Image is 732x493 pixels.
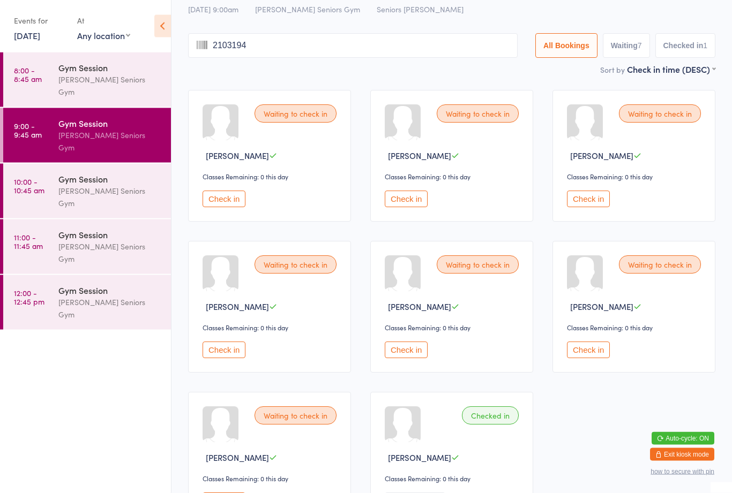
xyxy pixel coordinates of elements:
[567,323,704,332] div: Classes Remaining: 0 this day
[255,407,337,425] div: Waiting to check in
[385,191,428,208] button: Check in
[77,29,130,41] div: Any location
[58,117,162,129] div: Gym Session
[58,296,162,321] div: [PERSON_NAME] Seniors Gym
[203,474,340,483] div: Classes Remaining: 0 this day
[567,342,610,359] button: Check in
[388,150,451,162] span: [PERSON_NAME]
[437,256,519,274] div: Waiting to check in
[58,240,162,265] div: [PERSON_NAME] Seniors Gym
[3,164,171,218] a: 10:00 -10:45 amGym Session[PERSON_NAME] Seniors Gym
[14,29,40,41] a: [DATE]
[14,233,43,250] time: 11:00 - 11:45 am
[638,42,642,50] div: 7
[14,289,44,306] time: 12:00 - 12:45 pm
[3,275,171,330] a: 12:00 -12:45 pmGym Session[PERSON_NAME] Seniors Gym
[570,301,633,313] span: [PERSON_NAME]
[655,34,716,58] button: Checked in1
[14,122,42,139] time: 9:00 - 9:45 am
[255,256,337,274] div: Waiting to check in
[385,172,522,181] div: Classes Remaining: 0 this day
[462,407,519,425] div: Checked in
[567,191,610,208] button: Check in
[567,172,704,181] div: Classes Remaining: 0 this day
[58,129,162,154] div: [PERSON_NAME] Seniors Gym
[388,301,451,313] span: [PERSON_NAME]
[3,108,171,163] a: 9:00 -9:45 amGym Session[PERSON_NAME] Seniors Gym
[627,64,715,75] div: Check in time (DESC)
[385,474,522,483] div: Classes Remaining: 0 this day
[203,342,245,359] button: Check in
[58,185,162,209] div: [PERSON_NAME] Seniors Gym
[203,323,340,332] div: Classes Remaining: 0 this day
[388,452,451,464] span: [PERSON_NAME]
[535,34,597,58] button: All Bookings
[188,34,518,58] input: Search
[619,256,701,274] div: Waiting to check in
[651,468,714,475] button: how to secure with pin
[385,323,522,332] div: Classes Remaining: 0 this day
[58,73,162,98] div: [PERSON_NAME] Seniors Gym
[385,342,428,359] button: Check in
[58,62,162,73] div: Gym Session
[58,173,162,185] div: Gym Session
[206,301,269,313] span: [PERSON_NAME]
[255,4,360,15] span: [PERSON_NAME] Seniors Gym
[570,150,633,162] span: [PERSON_NAME]
[650,448,714,461] button: Exit kiosk mode
[58,229,162,240] div: Gym Session
[255,105,337,123] div: Waiting to check in
[188,4,238,15] span: [DATE] 9:00am
[203,172,340,181] div: Classes Remaining: 0 this day
[619,105,701,123] div: Waiting to check in
[437,105,519,123] div: Waiting to check in
[206,150,269,162] span: [PERSON_NAME]
[203,191,245,208] button: Check in
[77,12,130,29] div: At
[3,219,171,274] a: 11:00 -11:45 amGym Session[PERSON_NAME] Seniors Gym
[652,432,714,445] button: Auto-cycle: ON
[377,4,464,15] span: Seniors [PERSON_NAME]
[600,65,625,75] label: Sort by
[14,12,66,29] div: Events for
[58,284,162,296] div: Gym Session
[14,66,42,83] time: 8:00 - 8:45 am
[14,177,44,194] time: 10:00 - 10:45 am
[603,34,650,58] button: Waiting7
[703,42,707,50] div: 1
[3,52,171,107] a: 8:00 -8:45 amGym Session[PERSON_NAME] Seniors Gym
[206,452,269,464] span: [PERSON_NAME]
